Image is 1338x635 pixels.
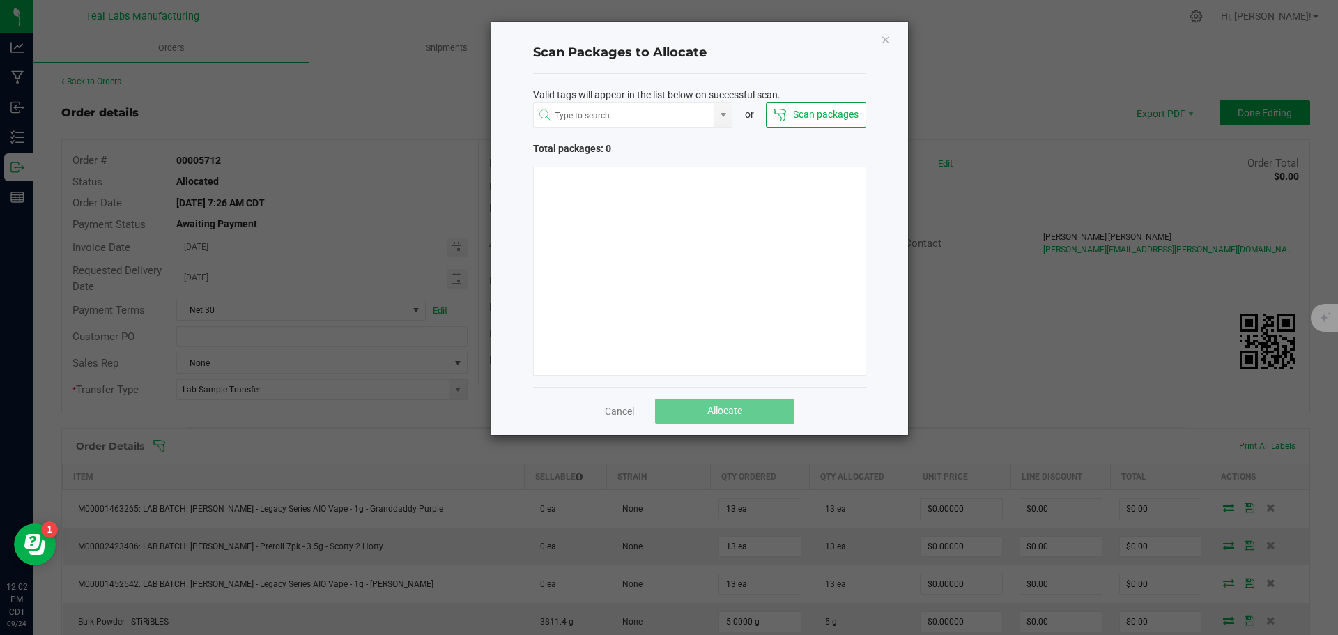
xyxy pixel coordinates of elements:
[41,521,58,538] iframe: Resource center unread badge
[707,405,742,416] span: Allocate
[534,103,715,128] input: NO DATA FOUND
[766,102,866,128] button: Scan packages
[881,31,891,47] button: Close
[605,404,634,418] a: Cancel
[533,88,780,102] span: Valid tags will appear in the list below on successful scan.
[533,44,866,62] h4: Scan Packages to Allocate
[732,107,766,122] div: or
[655,399,794,424] button: Allocate
[533,141,700,156] span: Total packages: 0
[14,523,56,565] iframe: Resource center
